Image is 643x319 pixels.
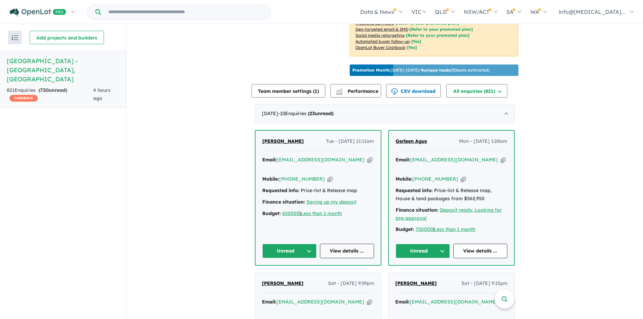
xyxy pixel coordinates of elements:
[282,210,300,216] a: 650000
[410,299,498,305] a: [EMAIL_ADDRESS][DOMAIN_NAME]
[9,95,38,102] span: CASHBACK
[279,176,325,182] a: [PHONE_NUMBER]
[412,176,458,182] a: [PHONE_NUMBER]
[386,84,441,98] button: CSV download
[262,157,277,163] strong: Email:
[251,84,325,98] button: Team member settings (1)
[355,33,404,38] u: Social media retargeting
[262,280,303,288] a: [PERSON_NAME]
[320,244,374,258] a: View details ...
[336,88,342,92] img: line-chart.svg
[262,187,299,193] strong: Requested info:
[262,244,317,258] button: Unread
[396,187,507,203] div: Price-list & Release map, House & land packages from $563,950
[262,280,303,286] span: [PERSON_NAME]
[262,210,281,216] strong: Budget:
[301,210,342,216] a: Less than 1 month
[10,8,66,17] img: Openlot PRO Logo White
[411,39,421,44] span: [Yes]
[355,39,410,44] u: Automated buyer follow-up
[337,88,378,94] span: Performance
[434,226,475,232] a: Less than 1 month
[262,199,305,205] strong: Finance situation:
[396,157,410,163] strong: Email:
[30,31,104,44] button: Add projects and builders
[409,27,473,32] span: [Refer to your promoted plan]
[461,176,466,183] button: Copy
[315,88,317,94] span: 1
[40,87,49,93] span: 730
[11,35,18,40] img: sort.svg
[352,67,489,73] p: [DATE] - [DATE] - ( 35 leads estimated)
[262,176,279,182] strong: Mobile:
[396,225,507,234] div: |
[396,137,427,145] a: Gerleen Agus
[7,56,119,84] h5: [GEOGRAPHIC_DATA] - [GEOGRAPHIC_DATA] , [GEOGRAPHIC_DATA]
[367,298,372,305] button: Copy
[395,299,410,305] strong: Email:
[421,68,450,73] b: 9 unique leads
[327,176,332,183] button: Copy
[310,110,315,116] span: 23
[93,87,110,101] span: 4 hours ago
[396,226,414,232] strong: Budget:
[391,88,398,95] img: download icon
[395,280,437,286] span: [PERSON_NAME]
[262,187,374,195] div: Price-list & Release map
[446,84,507,98] button: All enquiries (821)
[278,110,333,116] span: - 23 Enquir ies
[262,138,304,144] span: [PERSON_NAME]
[336,90,343,95] img: bar-chart.svg
[308,110,333,116] strong: ( unread)
[326,137,374,145] span: Tue - [DATE] 11:11am
[367,156,372,163] button: Copy
[501,156,506,163] button: Copy
[276,299,364,305] a: [EMAIL_ADDRESS][DOMAIN_NAME]
[255,104,515,123] div: [DATE]
[355,45,405,50] u: OpenLot Buyer Cashback
[328,280,374,288] span: Sat - [DATE] 9:39pm
[330,84,381,98] button: Performance
[407,45,417,50] span: [Yes]
[416,226,433,232] a: 750000
[262,137,304,145] a: [PERSON_NAME]
[396,244,450,258] button: Unread
[306,199,356,205] a: Saving up my deposit
[277,157,365,163] a: [EMAIL_ADDRESS][DOMAIN_NAME]
[410,157,498,163] a: [EMAIL_ADDRESS][DOMAIN_NAME]
[396,187,433,193] strong: Requested info:
[355,27,408,32] u: Geo-targeted email & SMS
[453,244,508,258] a: View details ...
[406,33,470,38] span: [Refer to your promoted plan]
[395,280,437,288] a: [PERSON_NAME]
[7,86,93,103] div: 821 Enquir ies
[396,138,427,144] span: Gerleen Agus
[262,210,374,218] div: |
[102,5,269,19] input: Try estate name, suburb, builder or developer
[396,207,502,221] a: Deposit ready, Looking for pre-approval
[396,176,412,182] strong: Mobile:
[352,68,391,73] b: Promotion Month:
[461,280,508,288] span: Sat - [DATE] 9:15pm
[559,8,625,15] span: info@[MEDICAL_DATA]...
[459,137,507,145] span: Mon - [DATE] 1:28am
[262,299,276,305] strong: Email:
[38,87,67,93] strong: ( unread)
[396,207,438,213] strong: Finance situation:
